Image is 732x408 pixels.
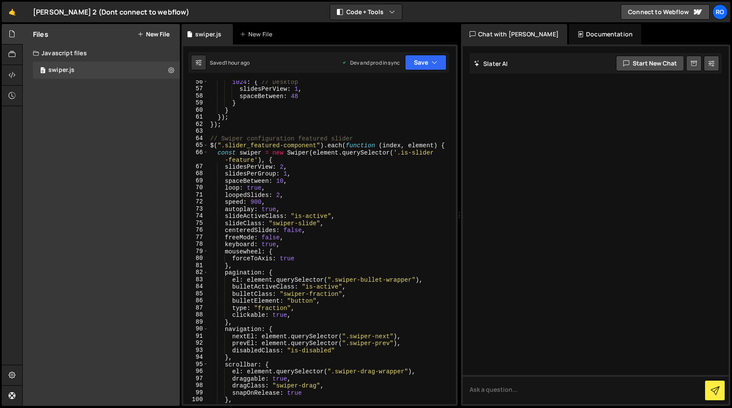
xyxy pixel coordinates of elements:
div: 89 [183,319,208,326]
div: 99 [183,389,208,396]
div: 74 [183,212,208,220]
a: Connect to Webflow [621,4,710,20]
div: swiper.js [195,30,221,39]
div: 56 [183,78,208,86]
div: 1 hour ago [225,59,250,66]
div: 72 [183,198,208,205]
div: 67 [183,163,208,170]
div: 68 [183,170,208,177]
div: 94 [183,354,208,361]
div: Chat with [PERSON_NAME] [461,24,567,45]
div: 75 [183,220,208,227]
div: 93 [183,347,208,354]
div: 97 [183,375,208,382]
div: 92 [183,340,208,347]
div: 79 [183,248,208,255]
div: New File [240,30,276,39]
div: 85 [183,290,208,298]
div: 100 [183,396,208,403]
div: 78 [183,241,208,248]
div: Saved [210,59,250,66]
div: 86 [183,297,208,304]
h2: Slater AI [474,60,508,68]
div: Javascript files [23,45,180,62]
div: 84 [183,283,208,290]
div: 81 [183,262,208,269]
div: 64 [183,135,208,142]
span: 0 [40,68,45,74]
div: 59 [183,99,208,107]
div: 71 [183,191,208,199]
div: Documentation [569,24,641,45]
div: 58 [183,92,208,100]
div: 98 [183,382,208,389]
div: 60 [183,107,208,114]
div: 57 [183,85,208,92]
button: Code + Tools [330,4,402,20]
div: 63 [183,128,208,135]
div: 96 [183,368,208,375]
div: 73 [183,205,208,213]
div: 76 [183,226,208,234]
h2: Files [33,30,48,39]
div: 91 [183,333,208,340]
div: 70 [183,184,208,191]
a: Ro [712,4,728,20]
div: 83 [183,276,208,283]
div: 90 [183,325,208,333]
div: 66 [183,149,208,163]
a: 🤙 [2,2,23,22]
div: 61 [183,113,208,121]
div: 17353/48238.js [33,62,180,79]
div: Dev and prod in sync [342,59,400,66]
div: 62 [183,121,208,128]
div: 69 [183,177,208,185]
div: [PERSON_NAME] 2 (Dont connect to webflow) [33,7,190,17]
button: Start new chat [616,56,684,71]
div: 82 [183,269,208,276]
div: 88 [183,311,208,319]
div: 87 [183,304,208,312]
div: 65 [183,142,208,149]
div: 80 [183,255,208,262]
div: swiper.js [48,66,74,74]
div: 77 [183,234,208,241]
div: 95 [183,361,208,368]
button: Save [405,55,446,70]
button: New File [137,31,170,38]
